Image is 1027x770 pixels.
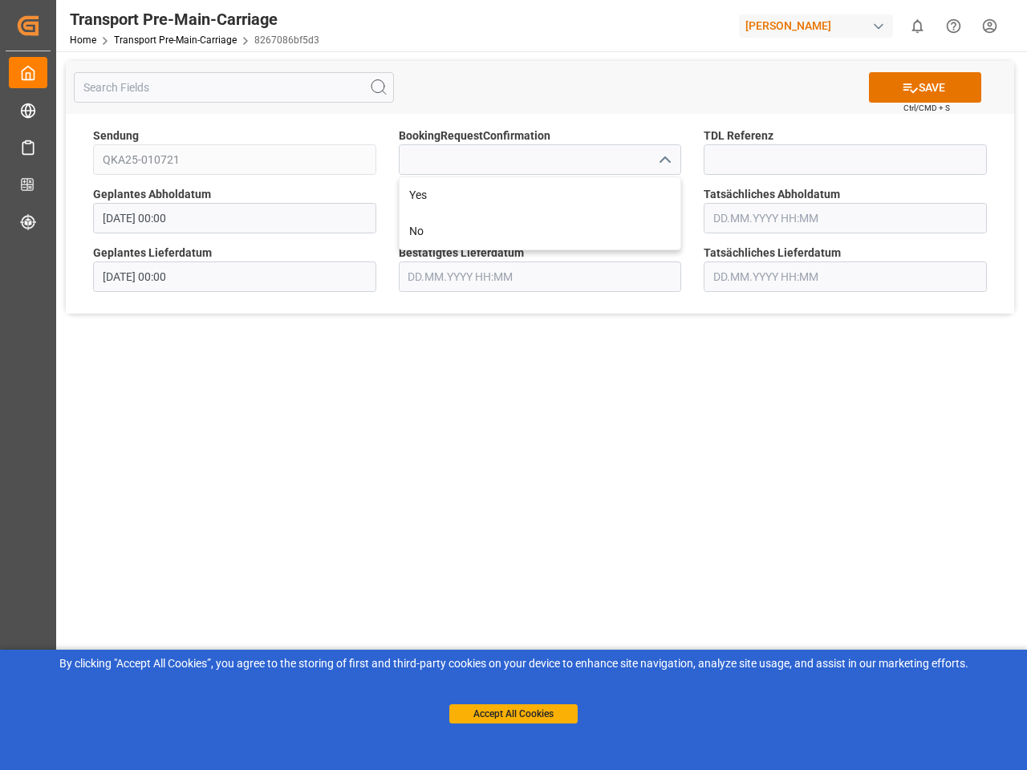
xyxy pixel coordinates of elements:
a: Transport Pre-Main-Carriage [114,34,237,46]
button: Help Center [936,8,972,44]
div: Transport Pre-Main-Carriage [70,7,319,31]
span: Tatsächliches Abholdatum [704,186,840,203]
input: DD.MM.YYYY HH:MM [93,261,376,292]
button: close menu [652,148,676,172]
span: Tatsächliches Lieferdatum [704,245,841,261]
input: DD.MM.YYYY HH:MM [704,261,987,292]
button: show 0 new notifications [899,8,936,44]
span: Geplantes Lieferdatum [93,245,212,261]
div: Yes [400,177,681,213]
span: Sendung [93,128,139,144]
button: SAVE [869,72,981,103]
span: Ctrl/CMD + S [903,102,950,114]
div: [PERSON_NAME] [739,14,893,38]
button: Accept All Cookies [449,704,578,723]
span: TDL Referenz [704,128,773,144]
input: Search Fields [74,72,394,103]
div: By clicking "Accept All Cookies”, you agree to the storing of first and third-party cookies on yo... [11,655,1016,672]
span: Geplantes Abholdatum [93,186,211,203]
span: BookingRequestConfirmation [399,128,550,144]
input: DD.MM.YYYY HH:MM [93,203,376,233]
span: Bestätigtes Lieferdatum [399,245,524,261]
input: DD.MM.YYYY HH:MM [399,261,682,292]
div: No [400,213,681,249]
button: [PERSON_NAME] [739,10,899,41]
input: DD.MM.YYYY HH:MM [704,203,987,233]
a: Home [70,34,96,46]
